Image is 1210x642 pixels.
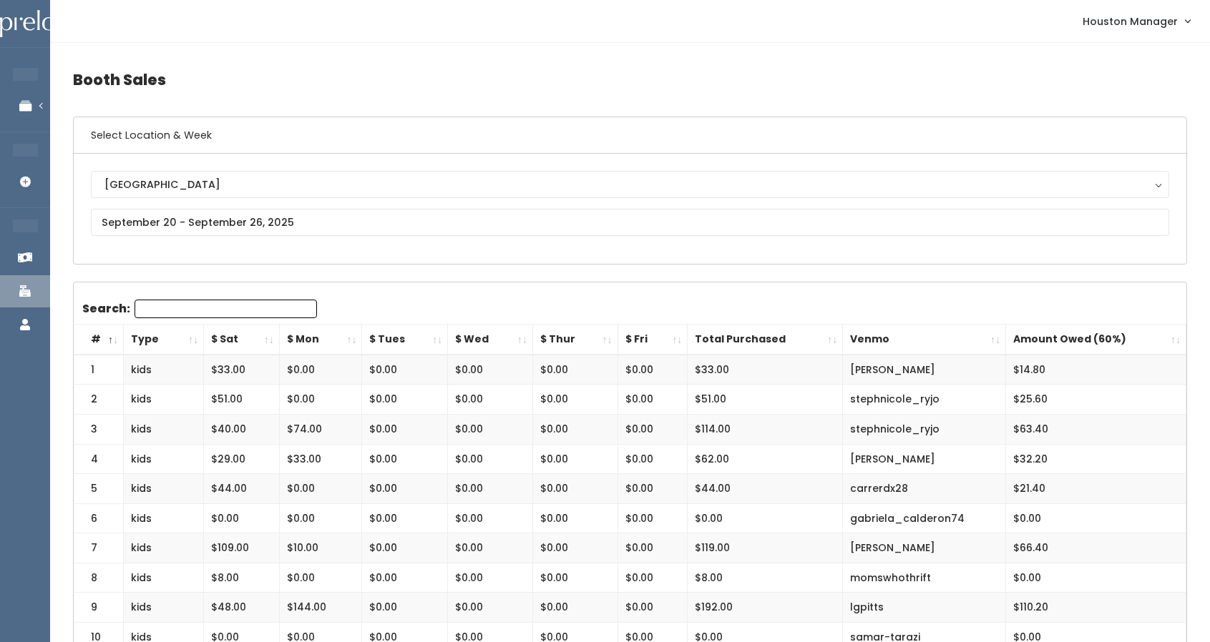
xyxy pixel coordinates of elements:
td: $0.00 [362,355,448,385]
td: 6 [74,503,124,533]
td: $0.00 [532,593,618,623]
td: $0.00 [448,533,533,563]
th: Type: activate to sort column ascending [124,325,204,355]
td: $8.00 [203,563,279,593]
td: 7 [74,533,124,563]
td: $0.00 [532,474,618,504]
td: $0.00 [618,474,688,504]
td: $51.00 [688,385,843,415]
td: $0.00 [618,593,688,623]
td: [PERSON_NAME] [843,355,1006,385]
td: kids [124,444,204,474]
td: carrerdx28 [843,474,1006,504]
td: kids [124,474,204,504]
td: $0.00 [362,503,448,533]
td: $0.00 [532,355,618,385]
td: 3 [74,414,124,444]
td: $0.00 [532,414,618,444]
td: $0.00 [362,444,448,474]
td: $48.00 [203,593,279,623]
td: $0.00 [618,385,688,415]
th: $ Fri: activate to sort column ascending [618,325,688,355]
td: $62.00 [688,444,843,474]
td: $0.00 [203,503,279,533]
td: $0.00 [362,533,448,563]
td: $66.40 [1005,533,1186,563]
td: $0.00 [448,385,533,415]
td: $32.20 [1005,444,1186,474]
td: kids [124,593,204,623]
label: Search: [82,300,317,318]
td: $0.00 [532,563,618,593]
td: [PERSON_NAME] [843,533,1006,563]
td: $0.00 [362,414,448,444]
th: #: activate to sort column descending [74,325,124,355]
td: $63.40 [1005,414,1186,444]
td: 1 [74,355,124,385]
td: $114.00 [688,414,843,444]
td: $0.00 [532,503,618,533]
th: $ Tues: activate to sort column ascending [362,325,448,355]
h4: Booth Sales [73,60,1187,99]
td: kids [124,563,204,593]
td: $0.00 [362,593,448,623]
th: Total Purchased: activate to sort column ascending [688,325,843,355]
td: $0.00 [618,533,688,563]
td: lgpitts [843,593,1006,623]
td: $0.00 [448,355,533,385]
td: $51.00 [203,385,279,415]
td: $0.00 [448,593,533,623]
td: kids [124,385,204,415]
td: $0.00 [362,563,448,593]
td: $0.00 [448,444,533,474]
td: 2 [74,385,124,415]
td: [PERSON_NAME] [843,444,1006,474]
td: $33.00 [688,355,843,385]
td: $0.00 [618,355,688,385]
td: gabriela_calderon74 [843,503,1006,533]
th: Venmo: activate to sort column ascending [843,325,1006,355]
td: $0.00 [1005,503,1186,533]
td: $192.00 [688,593,843,623]
td: $0.00 [688,503,843,533]
td: $44.00 [688,474,843,504]
div: [GEOGRAPHIC_DATA] [104,177,1156,192]
td: $21.40 [1005,474,1186,504]
td: momswhothrift [843,563,1006,593]
td: 4 [74,444,124,474]
td: $29.00 [203,444,279,474]
td: $0.00 [448,414,533,444]
span: Houston Manager [1083,14,1178,29]
td: $0.00 [618,444,688,474]
td: $0.00 [618,563,688,593]
td: $0.00 [532,533,618,563]
td: $0.00 [1005,563,1186,593]
td: $0.00 [618,503,688,533]
input: September 20 - September 26, 2025 [91,209,1169,236]
td: $33.00 [203,355,279,385]
td: kids [124,503,204,533]
td: $74.00 [279,414,362,444]
th: Amount Owed (60%): activate to sort column ascending [1005,325,1186,355]
td: $0.00 [362,474,448,504]
td: $119.00 [688,533,843,563]
td: $44.00 [203,474,279,504]
td: 8 [74,563,124,593]
td: $110.20 [1005,593,1186,623]
td: $10.00 [279,533,362,563]
td: $0.00 [279,355,362,385]
th: $ Wed: activate to sort column ascending [448,325,533,355]
td: $8.00 [688,563,843,593]
td: $0.00 [279,503,362,533]
td: kids [124,355,204,385]
td: stephnicole_ryjo [843,385,1006,415]
td: $25.60 [1005,385,1186,415]
td: $40.00 [203,414,279,444]
th: $ Thur: activate to sort column ascending [532,325,618,355]
td: $0.00 [532,444,618,474]
th: $ Mon: activate to sort column ascending [279,325,362,355]
td: $0.00 [448,474,533,504]
td: $0.00 [532,385,618,415]
th: $ Sat: activate to sort column ascending [203,325,279,355]
td: $0.00 [279,474,362,504]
